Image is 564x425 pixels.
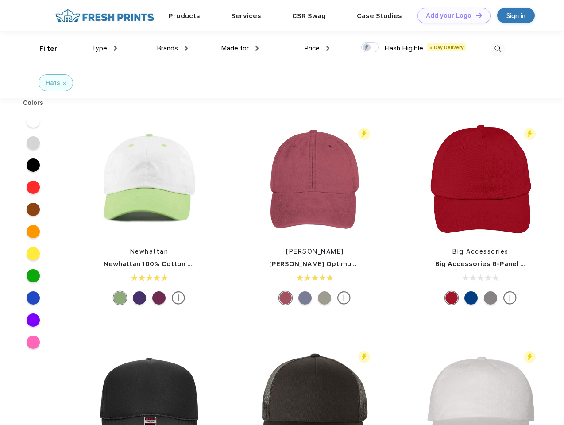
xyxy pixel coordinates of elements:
[92,44,107,52] span: Type
[256,120,374,238] img: func=resize&h=266
[524,128,536,140] img: flash_active_toggle.svg
[484,291,497,305] div: Dark Grey
[318,291,331,305] div: Stone
[63,82,66,85] img: filter_cancel.svg
[104,260,251,268] a: Newhattan 100% Cotton Stone Washed Cap
[452,248,509,255] a: Big Accessories
[152,291,166,305] div: White Mulberry
[269,260,423,268] a: [PERSON_NAME] Optimum Pigment Dyed-Cap
[298,291,312,305] div: Periwinkle
[279,291,292,305] div: Nautical Red
[221,44,249,52] span: Made for
[113,291,127,305] div: White Lime Green
[337,291,351,305] img: more.svg
[358,128,370,140] img: flash_active_toggle.svg
[497,8,535,23] a: Sign in
[422,120,540,238] img: func=resize&h=266
[506,11,525,21] div: Sign in
[503,291,517,305] img: more.svg
[326,46,329,51] img: dropdown.png
[114,46,117,51] img: dropdown.png
[46,78,60,88] div: Hats
[90,120,208,238] img: func=resize&h=266
[524,351,536,363] img: flash_active_toggle.svg
[130,248,169,255] a: Newhattan
[16,98,50,108] div: Colors
[491,42,505,56] img: desktop_search.svg
[169,12,200,20] a: Products
[384,44,423,52] span: Flash Eligible
[172,291,185,305] img: more.svg
[133,291,146,305] div: White Purple
[185,46,188,51] img: dropdown.png
[255,46,259,51] img: dropdown.png
[157,44,178,52] span: Brands
[286,248,344,255] a: [PERSON_NAME]
[358,351,370,363] img: flash_active_toggle.svg
[464,291,478,305] div: True Royal
[427,43,466,51] span: 5 Day Delivery
[476,13,482,18] img: DT
[304,44,320,52] span: Price
[39,44,58,54] div: Filter
[445,291,458,305] div: Red
[53,8,157,23] img: fo%20logo%202.webp
[426,12,471,19] div: Add your Logo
